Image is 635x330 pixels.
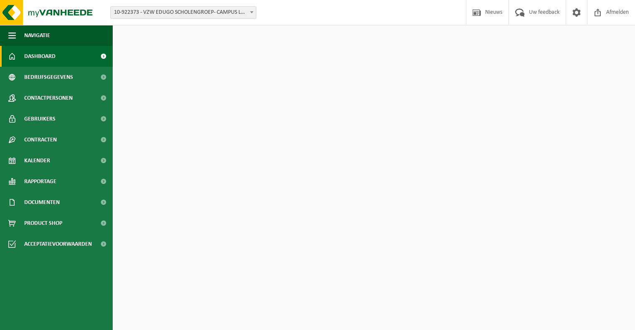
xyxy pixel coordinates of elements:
span: 10-922373 - VZW EDUGO SCHOLENGROEP- CAMPUS LOCHRISTI - LOCHRISTI [110,6,256,19]
span: Navigatie [24,25,50,46]
span: Contactpersonen [24,88,73,108]
span: Bedrijfsgegevens [24,67,73,88]
span: Documenten [24,192,60,213]
span: 10-922373 - VZW EDUGO SCHOLENGROEP- CAMPUS LOCHRISTI - LOCHRISTI [111,7,256,18]
span: Gebruikers [24,108,56,129]
span: Dashboard [24,46,56,67]
span: Product Shop [24,213,62,234]
span: Rapportage [24,171,56,192]
span: Contracten [24,129,57,150]
span: Acceptatievoorwaarden [24,234,92,254]
span: Kalender [24,150,50,171]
